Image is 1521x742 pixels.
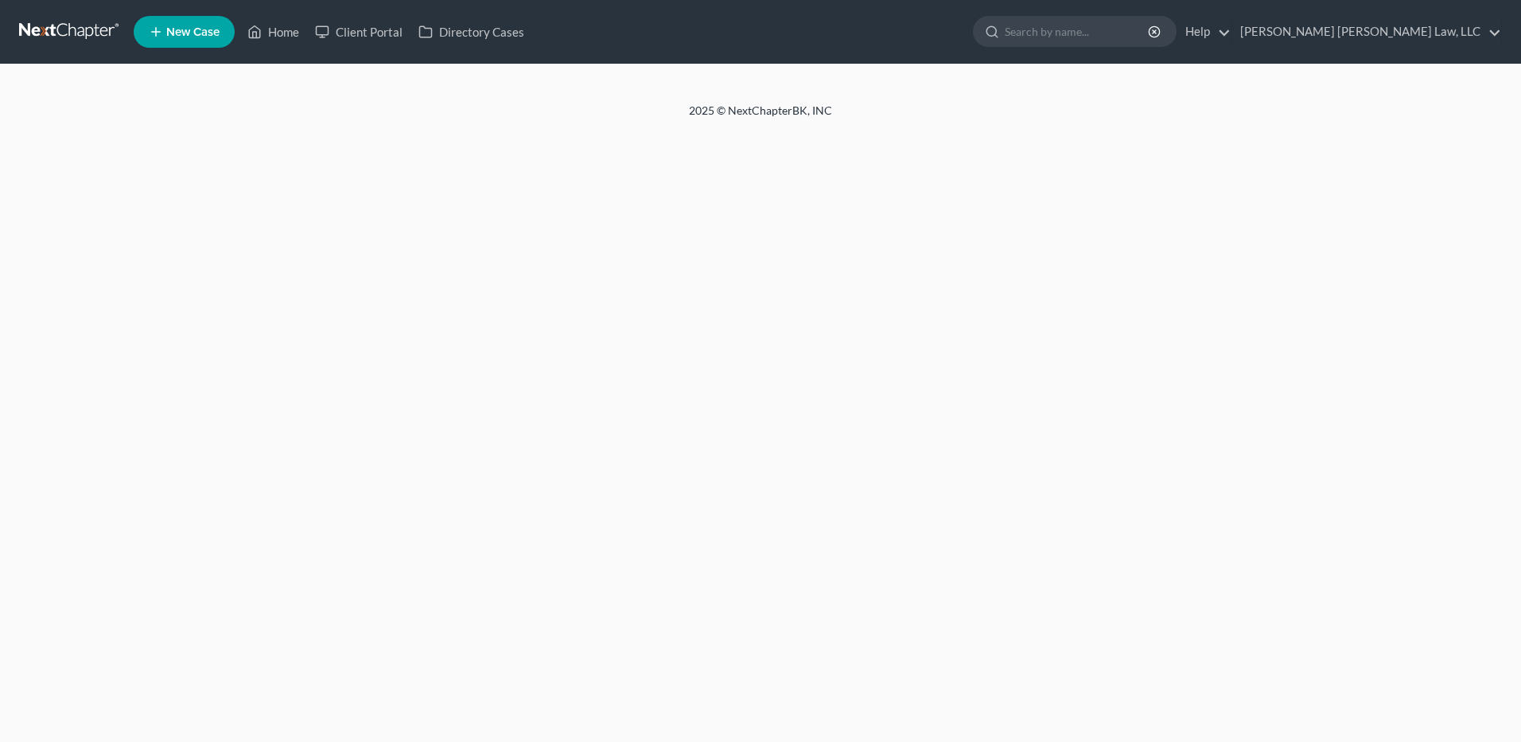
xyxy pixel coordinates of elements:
[166,26,220,38] span: New Case
[239,18,307,46] a: Home
[1177,18,1231,46] a: Help
[410,18,532,46] a: Directory Cases
[307,18,410,46] a: Client Portal
[1232,18,1501,46] a: [PERSON_NAME] [PERSON_NAME] Law, LLC
[1005,17,1150,46] input: Search by name...
[307,103,1214,131] div: 2025 © NextChapterBK, INC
